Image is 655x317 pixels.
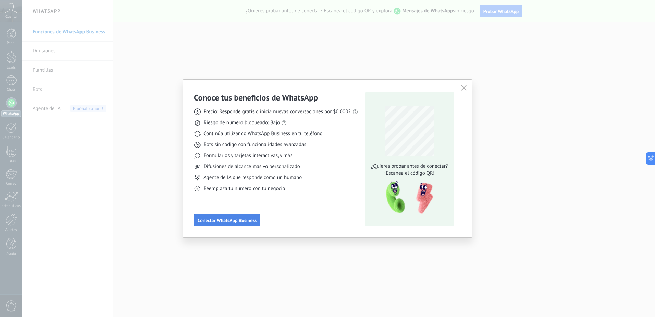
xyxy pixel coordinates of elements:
h3: Conoce tus beneficios de WhatsApp [194,92,318,103]
span: Continúa utilizando WhatsApp Business en tu teléfono [203,130,322,137]
span: Conectar WhatsApp Business [198,218,257,223]
span: Bots sin código con funcionalidades avanzadas [203,141,306,148]
span: Reemplaza tu número con tu negocio [203,185,285,192]
span: Precio: Responde gratis o inicia nuevas conversaciones por $0.0002 [203,108,351,115]
span: Agente de IA que responde como un humano [203,174,302,181]
img: qr-pic-1x.png [380,179,434,216]
span: Riesgo de número bloqueado: Bajo [203,119,280,126]
button: Conectar WhatsApp Business [194,214,260,226]
span: Formularios y tarjetas interactivas, y más [203,152,292,159]
span: ¿Quieres probar antes de conectar? [369,163,450,170]
span: ¡Escanea el código QR! [369,170,450,177]
span: Difusiones de alcance masivo personalizado [203,163,300,170]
